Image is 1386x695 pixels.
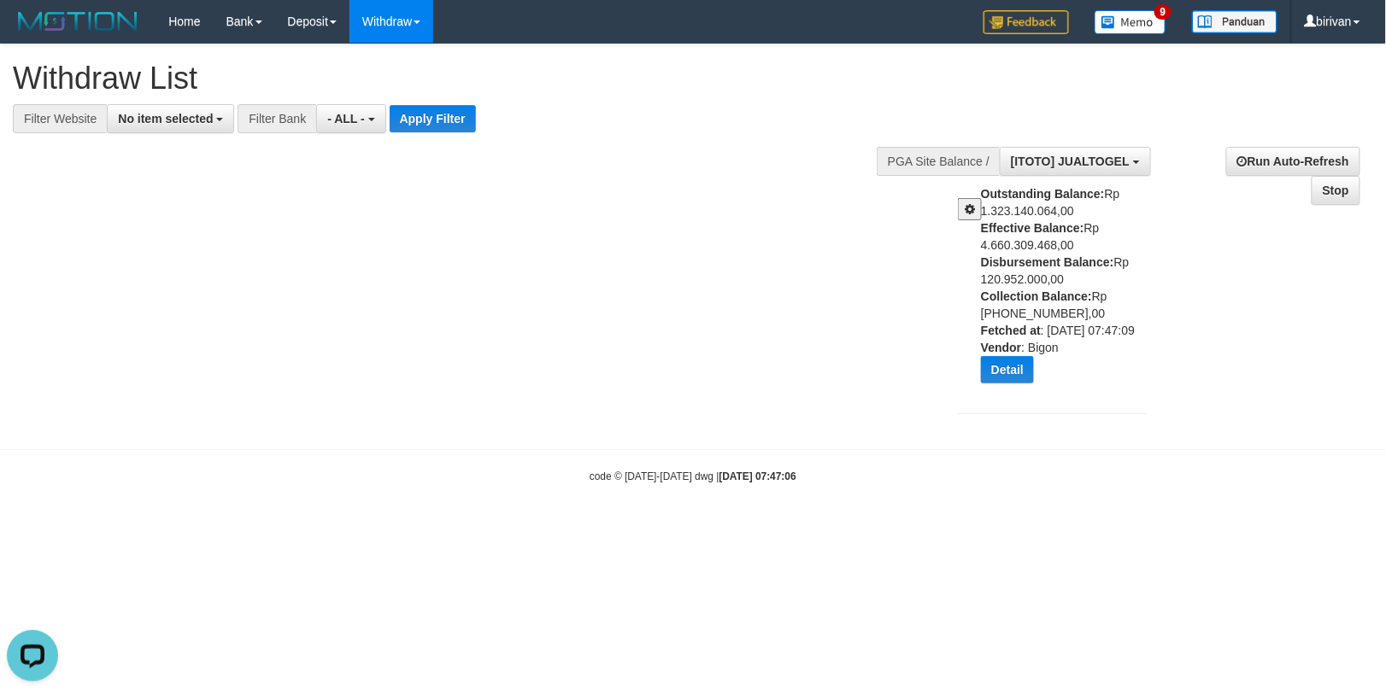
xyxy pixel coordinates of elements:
[877,147,1000,176] div: PGA Site Balance /
[1192,10,1277,33] img: panduan.png
[981,324,1041,337] b: Fetched at
[316,104,385,133] button: - ALL -
[1095,10,1166,34] img: Button%20Memo.svg
[984,10,1069,34] img: Feedback.jpg
[981,221,1084,235] b: Effective Balance:
[7,7,58,58] button: Open LiveChat chat widget
[981,255,1114,269] b: Disbursement Balance:
[719,470,796,482] strong: [DATE] 07:47:06
[1000,147,1151,176] button: [ITOTO] JUALTOGEL
[981,356,1034,383] button: Detail
[13,9,143,34] img: MOTION_logo.png
[390,105,476,132] button: Apply Filter
[981,289,1092,303] b: Collection Balance:
[13,61,907,96] h1: Withdraw List
[1312,176,1360,205] a: Stop
[327,112,365,126] span: - ALL -
[13,104,107,133] div: Filter Website
[107,104,234,133] button: No item selected
[1011,155,1130,168] span: [ITOTO] JUALTOGEL
[590,470,796,482] small: code © [DATE]-[DATE] dwg |
[981,185,1160,396] div: Rp 1.323.140.064,00 Rp 4.660.309.468,00 Rp 120.952.000,00 Rp [PHONE_NUMBER],00 : [DATE] 07:47:09 ...
[981,341,1021,354] b: Vendor
[238,104,316,133] div: Filter Bank
[1226,147,1360,176] a: Run Auto-Refresh
[1154,4,1172,20] span: 9
[118,112,213,126] span: No item selected
[981,187,1105,201] b: Outstanding Balance:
